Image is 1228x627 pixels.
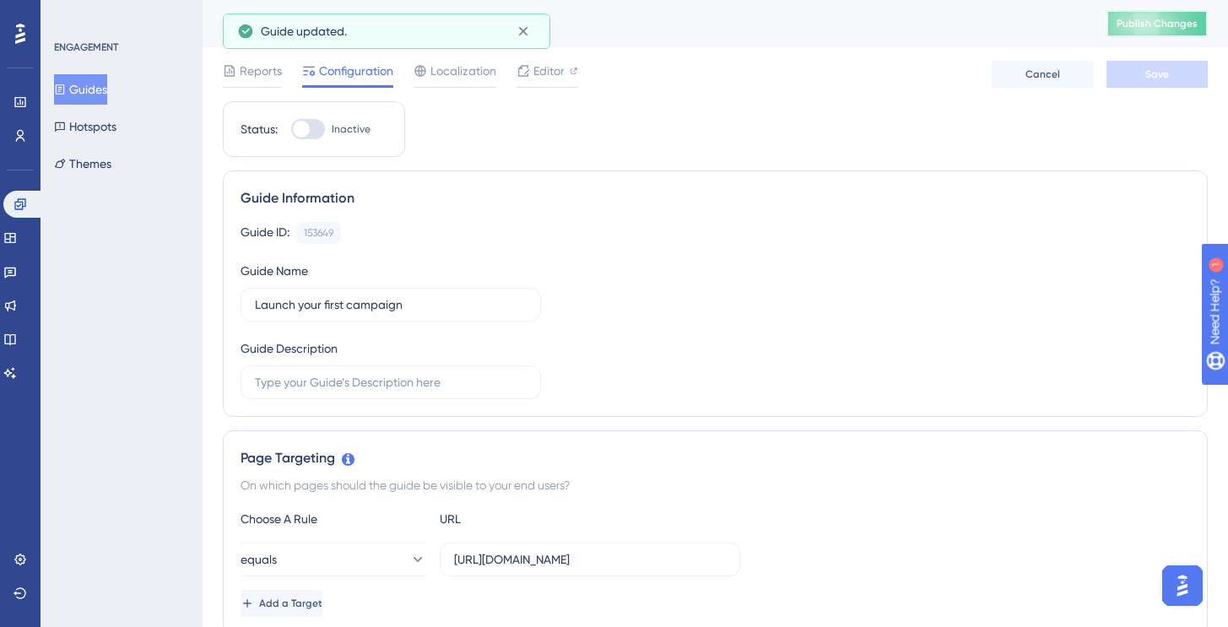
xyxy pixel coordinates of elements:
[241,261,308,281] div: Guide Name
[261,21,347,41] span: Guide updated.
[241,549,277,570] span: equals
[241,119,278,139] div: Status:
[304,226,333,240] div: 153649
[1106,61,1208,88] button: Save
[319,61,393,81] span: Configuration
[430,61,496,81] span: Localization
[223,12,1064,35] div: Launch your first campaign
[241,590,322,617] button: Add a Target
[1025,68,1060,81] span: Cancel
[1106,10,1208,37] button: Publish Changes
[117,8,122,22] div: 1
[241,509,426,529] div: Choose A Rule
[40,4,105,24] span: Need Help?
[1145,68,1169,81] span: Save
[255,373,527,392] input: Type your Guide’s Description here
[241,448,1190,468] div: Page Targeting
[241,338,338,359] div: Guide Description
[54,74,107,105] button: Guides
[1117,17,1198,30] span: Publish Changes
[440,509,625,529] div: URL
[259,597,322,610] span: Add a Target
[241,475,1190,495] div: On which pages should the guide be visible to your end users?
[533,61,565,81] span: Editor
[241,543,426,576] button: equals
[241,188,1190,208] div: Guide Information
[54,149,111,179] button: Themes
[332,122,371,136] span: Inactive
[992,61,1093,88] button: Cancel
[1157,560,1208,611] iframe: UserGuiding AI Assistant Launcher
[240,61,282,81] span: Reports
[241,222,289,244] div: Guide ID:
[54,41,118,54] div: ENGAGEMENT
[54,111,116,142] button: Hotspots
[454,550,726,569] input: yourwebsite.com/path
[255,295,527,314] input: Type your Guide’s Name here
